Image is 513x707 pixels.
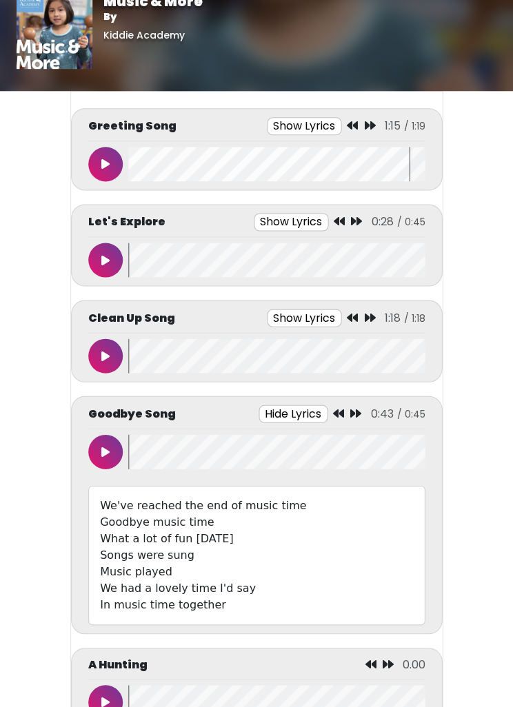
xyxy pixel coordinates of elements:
[88,406,176,422] p: Goodbye Song
[259,405,328,423] button: Hide Lyrics
[267,309,341,327] button: Show Lyrics
[370,406,393,422] span: 0:43
[88,657,148,673] p: A Hunting
[403,120,425,134] span: / 1:19
[267,118,341,136] button: Show Lyrics
[396,216,425,229] span: / 0:45
[88,310,175,327] p: Clean Up Song
[384,310,400,326] span: 1:18
[103,30,203,42] h6: Kiddie Academy
[403,311,425,325] span: / 1:18
[254,214,328,232] button: Show Lyrics
[371,214,393,230] span: 0:28
[402,657,425,673] span: 0.00
[103,10,203,25] p: By
[88,486,425,625] div: We've reached the end of music time Goodbye music time What a lot of fun [DATE] Songs were sung M...
[396,407,425,421] span: / 0:45
[88,214,165,231] p: Let's Explore
[88,119,177,135] p: Greeting Song
[384,119,400,134] span: 1:15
